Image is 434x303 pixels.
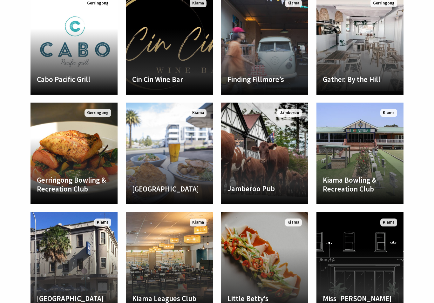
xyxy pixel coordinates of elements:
h4: Kiama Bowling & Recreation Club [323,176,397,193]
h4: [GEOGRAPHIC_DATA] [37,294,111,303]
span: Kiama [190,219,207,226]
h4: Gerringong Bowling & Recreation Club [37,176,111,193]
a: Another Image Used Kiama Bowling & Recreation Club Kiama [316,103,403,204]
span: Jamberoo [277,109,302,117]
h4: Miss [PERSON_NAME] [323,294,397,303]
h4: Gather. By the Hill [323,75,397,84]
span: Kiama [380,219,397,226]
a: Another Image Used [GEOGRAPHIC_DATA] Kiama [126,103,213,204]
h4: Cabo Pacific Grill [37,75,111,84]
h4: Jamberoo Pub [227,184,302,193]
h4: Little Betty’s [227,294,302,303]
h4: [GEOGRAPHIC_DATA] [132,185,207,193]
span: Kiama [94,219,111,226]
a: Another Image Used Gerringong Bowling & Recreation Club Gerringong [31,103,118,204]
h4: Finding Fillmore’s [227,75,302,84]
span: Kiama [285,219,302,226]
span: Kiama [380,109,397,117]
span: Kiama [190,109,207,117]
h4: Cin Cin Wine Bar [132,75,207,84]
a: Another Image Used Jamberoo Pub Jamberoo Pub is the perfect place to unwind with a delicious and ... [221,103,308,204]
h4: Kiama Leagues Club [132,294,207,303]
span: Gerringong [85,109,111,117]
p: Jamberoo Pub is the perfect place to unwind with a delicious and relaxing meal…. [227,198,302,221]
